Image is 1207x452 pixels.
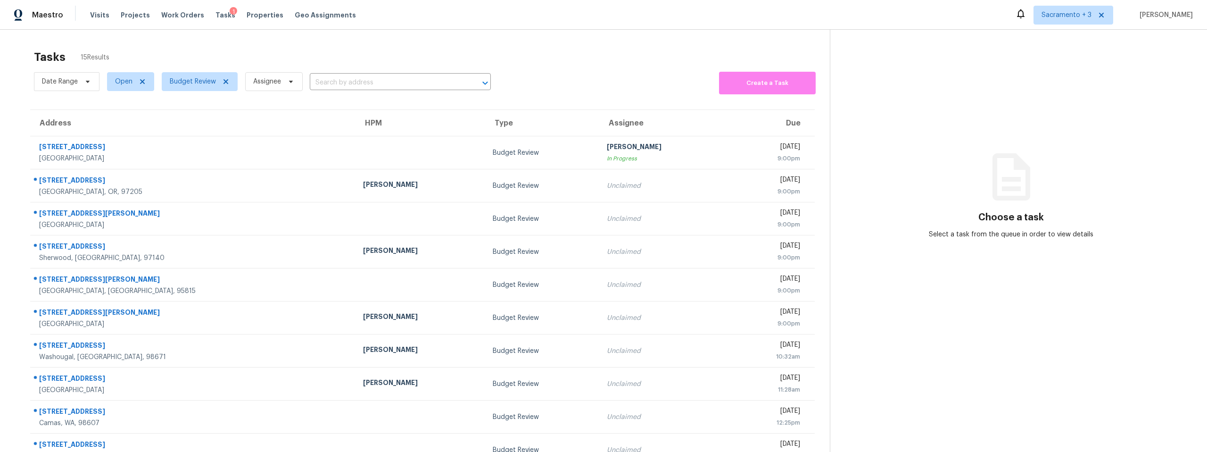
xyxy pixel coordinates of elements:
[32,10,63,20] span: Maestro
[719,72,816,94] button: Create a Task
[736,187,800,196] div: 9:00pm
[607,280,721,290] div: Unclaimed
[736,286,800,295] div: 9:00pm
[493,148,592,158] div: Budget Review
[39,352,348,362] div: Washougal, [GEOGRAPHIC_DATA], 98671
[607,346,721,356] div: Unclaimed
[39,286,348,296] div: [GEOGRAPHIC_DATA], [GEOGRAPHIC_DATA], 95815
[42,77,78,86] span: Date Range
[607,181,721,191] div: Unclaimed
[736,352,800,361] div: 10:32am
[736,253,800,262] div: 9:00pm
[493,379,592,389] div: Budget Review
[81,53,109,62] span: 15 Results
[607,142,721,154] div: [PERSON_NAME]
[493,247,592,257] div: Budget Review
[599,110,729,136] th: Assignee
[39,419,348,428] div: Camas, WA, 98607
[607,154,721,163] div: In Progress
[161,10,204,20] span: Work Orders
[363,345,478,357] div: [PERSON_NAME]
[736,406,800,418] div: [DATE]
[39,407,348,419] div: [STREET_ADDRESS]
[736,220,800,229] div: 9:00pm
[921,230,1102,239] div: Select a task from the queue in order to view details
[363,312,478,324] div: [PERSON_NAME]
[39,308,348,319] div: [STREET_ADDRESS][PERSON_NAME]
[39,176,348,187] div: [STREET_ADDRESS]
[607,412,721,422] div: Unclaimed
[247,10,283,20] span: Properties
[363,378,478,390] div: [PERSON_NAME]
[230,7,237,17] div: 1
[724,78,811,89] span: Create a Task
[485,110,599,136] th: Type
[363,180,478,192] div: [PERSON_NAME]
[607,214,721,224] div: Unclaimed
[493,346,592,356] div: Budget Review
[736,142,800,154] div: [DATE]
[736,340,800,352] div: [DATE]
[736,319,800,328] div: 9:00pm
[736,274,800,286] div: [DATE]
[607,379,721,389] div: Unclaimed
[215,12,235,18] span: Tasks
[39,154,348,163] div: [GEOGRAPHIC_DATA]
[479,76,492,90] button: Open
[39,374,348,385] div: [STREET_ADDRESS]
[607,247,721,257] div: Unclaimed
[39,385,348,395] div: [GEOGRAPHIC_DATA]
[736,307,800,319] div: [DATE]
[39,187,348,197] div: [GEOGRAPHIC_DATA], OR, 97205
[736,439,800,451] div: [DATE]
[310,75,464,90] input: Search by address
[493,412,592,422] div: Budget Review
[39,209,348,220] div: [STREET_ADDRESS][PERSON_NAME]
[39,142,348,154] div: [STREET_ADDRESS]
[355,110,485,136] th: HPM
[39,275,348,286] div: [STREET_ADDRESS][PERSON_NAME]
[115,77,132,86] span: Open
[729,110,815,136] th: Due
[30,110,355,136] th: Address
[493,214,592,224] div: Budget Review
[39,220,348,230] div: [GEOGRAPHIC_DATA]
[736,154,800,163] div: 9:00pm
[295,10,356,20] span: Geo Assignments
[493,280,592,290] div: Budget Review
[253,77,281,86] span: Assignee
[493,181,592,191] div: Budget Review
[493,313,592,323] div: Budget Review
[34,52,66,62] h2: Tasks
[121,10,150,20] span: Projects
[736,175,800,187] div: [DATE]
[39,253,348,263] div: Sherwood, [GEOGRAPHIC_DATA], 97140
[39,319,348,329] div: [GEOGRAPHIC_DATA]
[1136,10,1193,20] span: [PERSON_NAME]
[978,213,1044,222] h3: Choose a task
[736,418,800,427] div: 12:25pm
[736,241,800,253] div: [DATE]
[39,440,348,452] div: [STREET_ADDRESS]
[170,77,216,86] span: Budget Review
[736,373,800,385] div: [DATE]
[39,242,348,253] div: [STREET_ADDRESS]
[736,208,800,220] div: [DATE]
[736,385,800,394] div: 11:28am
[363,246,478,258] div: [PERSON_NAME]
[1042,10,1091,20] span: Sacramento + 3
[39,341,348,352] div: [STREET_ADDRESS]
[90,10,109,20] span: Visits
[607,313,721,323] div: Unclaimed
